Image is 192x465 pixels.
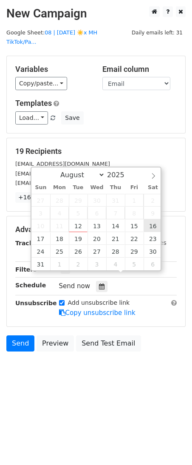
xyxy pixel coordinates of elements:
strong: Tracking [15,240,44,247]
strong: Schedule [15,282,46,289]
a: Copy/paste... [15,77,67,90]
span: August 12, 2025 [69,219,88,232]
span: August 3, 2025 [31,207,50,219]
span: Send now [59,282,90,290]
span: August 20, 2025 [88,232,106,245]
span: August 31, 2025 [31,258,50,270]
small: [EMAIL_ADDRESS][DOMAIN_NAME] [15,170,110,177]
span: July 28, 2025 [50,194,69,207]
span: September 5, 2025 [125,258,144,270]
span: August 8, 2025 [125,207,144,219]
span: August 27, 2025 [88,245,106,258]
a: Load... [15,111,48,125]
span: Sat [144,185,162,190]
span: August 18, 2025 [50,232,69,245]
span: August 13, 2025 [88,219,106,232]
span: August 25, 2025 [50,245,69,258]
span: July 29, 2025 [69,194,88,207]
span: August 30, 2025 [144,245,162,258]
span: Fri [125,185,144,190]
span: August 1, 2025 [125,194,144,207]
span: August 21, 2025 [106,232,125,245]
span: Wed [88,185,106,190]
strong: Filters [15,266,37,273]
a: Templates [15,99,52,108]
span: August 26, 2025 [69,245,88,258]
span: August 15, 2025 [125,219,144,232]
span: September 2, 2025 [69,258,88,270]
label: UTM Codes [133,238,166,247]
span: August 16, 2025 [144,219,162,232]
a: Copy unsubscribe link [59,309,136,317]
span: August 17, 2025 [31,232,50,245]
button: Save [61,111,83,125]
span: August 7, 2025 [106,207,125,219]
strong: Unsubscribe [15,300,57,306]
a: Daily emails left: 31 [129,29,186,36]
small: [EMAIL_ADDRESS][DOMAIN_NAME] [15,180,110,186]
span: September 6, 2025 [144,258,162,270]
span: July 30, 2025 [88,194,106,207]
span: August 10, 2025 [31,219,50,232]
small: [EMAIL_ADDRESS][DOMAIN_NAME] [15,161,110,167]
span: August 2, 2025 [144,194,162,207]
span: Daily emails left: 31 [129,28,186,37]
span: August 5, 2025 [69,207,88,219]
input: Year [105,171,136,179]
a: +16 more [15,192,51,203]
h5: Email column [102,65,177,74]
span: September 1, 2025 [50,258,69,270]
a: Send Test Email [76,335,141,352]
span: August 28, 2025 [106,245,125,258]
h5: Advanced [15,225,177,234]
span: August 23, 2025 [144,232,162,245]
span: August 14, 2025 [106,219,125,232]
span: September 3, 2025 [88,258,106,270]
span: July 31, 2025 [106,194,125,207]
span: August 11, 2025 [50,219,69,232]
span: Mon [50,185,69,190]
span: Tue [69,185,88,190]
span: Sun [31,185,50,190]
span: August 22, 2025 [125,232,144,245]
span: August 4, 2025 [50,207,69,219]
span: Thu [106,185,125,190]
a: 08 | [DATE] ☀️x MH TikTok/Pa... [6,29,97,45]
h2: New Campaign [6,6,186,21]
span: August 29, 2025 [125,245,144,258]
h5: Variables [15,65,90,74]
a: Send [6,335,34,352]
span: July 27, 2025 [31,194,50,207]
span: August 19, 2025 [69,232,88,245]
h5: 19 Recipients [15,147,177,156]
span: August 24, 2025 [31,245,50,258]
a: Preview [37,335,74,352]
span: August 9, 2025 [144,207,162,219]
span: August 6, 2025 [88,207,106,219]
label: Add unsubscribe link [68,298,130,307]
small: Google Sheet: [6,29,97,45]
span: September 4, 2025 [106,258,125,270]
iframe: Chat Widget [150,424,192,465]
